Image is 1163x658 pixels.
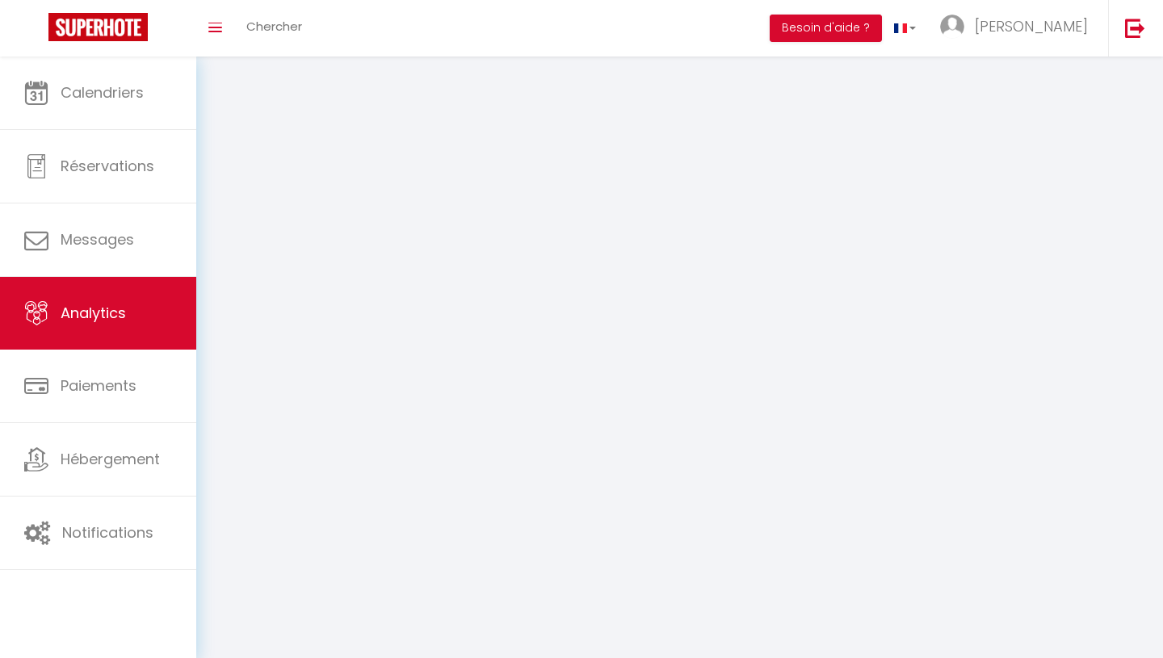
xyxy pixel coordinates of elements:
[61,375,136,396] span: Paiements
[61,449,160,469] span: Hébergement
[975,16,1088,36] span: [PERSON_NAME]
[61,229,134,249] span: Messages
[61,303,126,323] span: Analytics
[61,156,154,176] span: Réservations
[246,18,302,35] span: Chercher
[62,522,153,543] span: Notifications
[770,15,882,42] button: Besoin d'aide ?
[48,13,148,41] img: Super Booking
[1125,18,1145,38] img: logout
[940,15,964,39] img: ...
[1094,585,1151,646] iframe: Chat
[61,82,144,103] span: Calendriers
